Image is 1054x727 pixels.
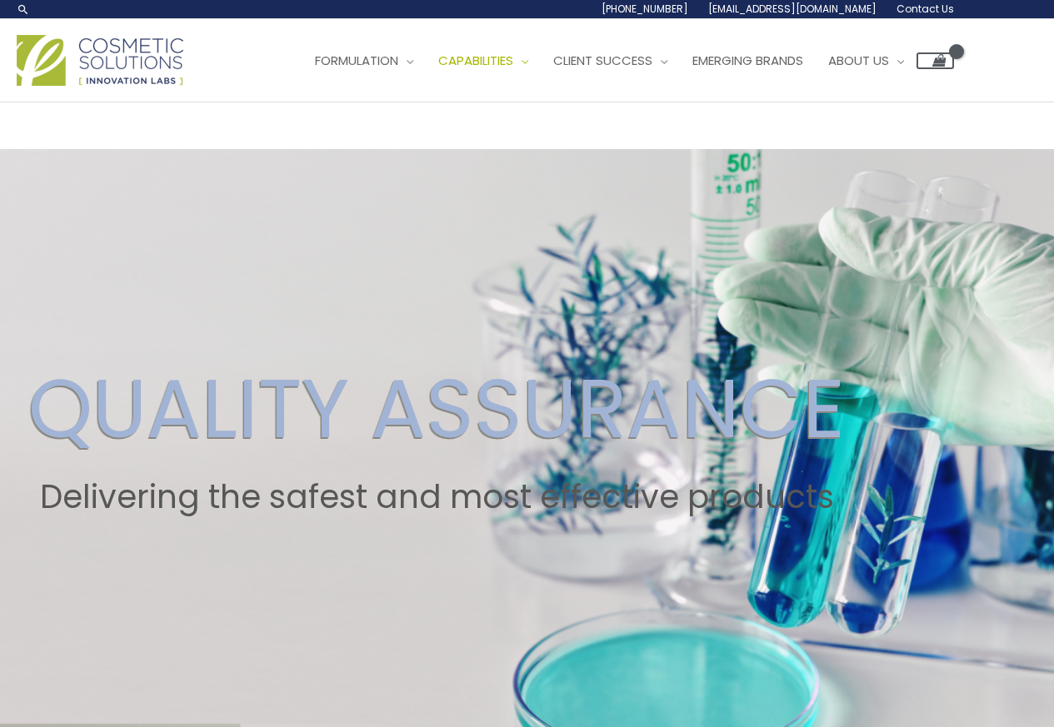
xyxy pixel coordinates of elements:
[315,52,398,69] span: Formulation
[816,36,917,86] a: About Us
[28,360,845,458] h2: QUALITY ASSURANCE
[302,36,426,86] a: Formulation
[426,36,541,86] a: Capabilities
[680,36,816,86] a: Emerging Brands
[541,36,680,86] a: Client Success
[828,52,889,69] span: About Us
[290,36,954,86] nav: Site Navigation
[602,2,688,16] span: [PHONE_NUMBER]
[28,478,845,516] h2: Delivering the safest and most effective products
[553,52,652,69] span: Client Success
[708,2,877,16] span: [EMAIL_ADDRESS][DOMAIN_NAME]
[917,52,954,69] a: View Shopping Cart, empty
[17,2,30,16] a: Search icon link
[692,52,803,69] span: Emerging Brands
[17,35,183,86] img: Cosmetic Solutions Logo
[897,2,954,16] span: Contact Us
[438,52,513,69] span: Capabilities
